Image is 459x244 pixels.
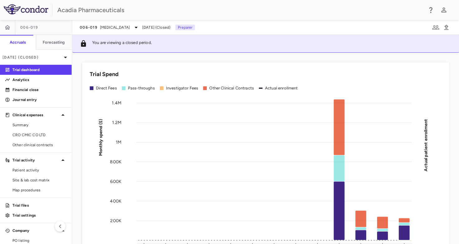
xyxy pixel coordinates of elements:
h6: Accruals [10,40,26,45]
tspan: 400K [110,199,121,204]
p: Trial settings [12,213,67,218]
p: Trial dashboard [12,67,67,73]
span: Patient activity [12,167,67,173]
p: Financial close [12,87,67,93]
div: Pass-throughs [128,85,155,91]
h6: Forecasting [43,40,65,45]
span: [DATE] (Closed) [142,25,170,30]
div: Acadia Pharmaceuticals [57,5,423,15]
p: [DATE] (Closed) [2,55,62,60]
p: Analytics [12,77,67,83]
span: Other clinical contracts [12,142,67,148]
p: Clinical expenses [12,112,59,118]
span: 006-019 [20,25,38,30]
p: Company [12,228,59,233]
h6: Trial Spend [90,70,119,79]
p: Preparer [175,25,195,30]
span: CRO CMIC CO LTD [12,132,67,138]
tspan: Actual patient enrollment [423,119,428,171]
tspan: 1M [116,140,121,145]
tspan: 200K [110,218,121,223]
p: Trial activity [12,157,59,163]
p: You are viewing a closed period. [92,40,152,47]
div: Actual enrollment [265,85,298,91]
div: Direct Fees [96,85,117,91]
span: [MEDICAL_DATA] [100,25,130,30]
tspan: 1.2M [112,120,121,125]
tspan: 800K [110,159,121,165]
img: logo-full-SnFGN8VE.png [4,4,48,14]
div: Investigator Fees [166,85,198,91]
span: PO listing [12,238,67,243]
tspan: Monthly spend ($) [98,119,103,156]
tspan: 1.4M [112,100,121,106]
span: Map procedures [12,187,67,193]
span: Summary [12,122,67,128]
p: Journal entry [12,97,67,103]
span: 006-019 [80,25,97,30]
tspan: 600K [110,179,121,184]
div: Other Clinical Contracts [209,85,254,91]
p: Trial files [12,203,67,208]
span: Site & lab cost matrix [12,177,67,183]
